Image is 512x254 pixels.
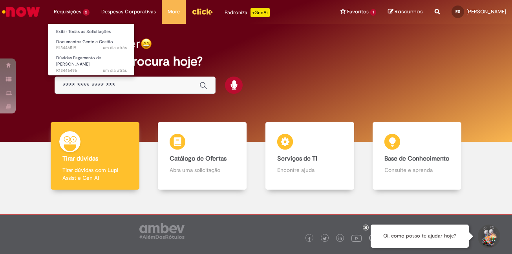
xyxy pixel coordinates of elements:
a: Catálogo de Ofertas Abra uma solicitação [149,122,256,190]
img: happy-face.png [141,38,152,49]
span: 2 [83,9,90,16]
span: um dia atrás [103,45,127,51]
img: logo_footer_twitter.png [323,237,327,241]
h2: O que você procura hoje? [55,55,457,68]
span: ES [455,9,460,14]
a: Aberto R13446496 : Dúvidas Pagamento de Salário [48,54,135,71]
p: Abra uma solicitação [170,166,235,174]
p: Tirar dúvidas com Lupi Assist e Gen Ai [62,166,128,182]
img: logo_footer_youtube.png [351,233,362,243]
span: um dia atrás [103,68,127,73]
span: Favoritos [347,8,369,16]
span: R13446519 [56,45,127,51]
time: 26/08/2025 06:16:56 [103,68,127,73]
b: Tirar dúvidas [62,155,98,163]
img: logo_footer_linkedin.png [338,236,342,241]
button: Iniciar Conversa de Suporte [477,225,500,248]
ul: Requisições [48,24,135,76]
img: logo_footer_facebook.png [307,237,311,241]
p: Encontre ajuda [277,166,342,174]
img: logo_footer_workplace.png [369,234,376,241]
a: Rascunhos [388,8,423,16]
img: ServiceNow [1,4,41,20]
span: Dúvidas Pagamento de [PERSON_NAME] [56,55,101,67]
a: Serviços de TI Encontre ajuda [256,122,364,190]
a: Base de Conhecimento Consulte e aprenda [364,122,471,190]
b: Base de Conhecimento [384,155,449,163]
a: Exibir Todas as Solicitações [48,27,135,36]
span: 1 [370,9,376,16]
span: [PERSON_NAME] [466,8,506,15]
span: Documentos Gente e Gestão [56,39,113,45]
div: Oi, como posso te ajudar hoje? [371,225,469,248]
a: Tirar dúvidas Tirar dúvidas com Lupi Assist e Gen Ai [41,122,149,190]
a: Aberto R13446519 : Documentos Gente e Gestão [48,38,135,52]
p: +GenAi [251,8,270,17]
b: Catálogo de Ofertas [170,155,227,163]
time: 26/08/2025 06:50:21 [103,45,127,51]
img: logo_footer_ambev_rotulo_gray.png [139,223,185,239]
b: Serviços de TI [277,155,317,163]
span: More [168,8,180,16]
span: R13446496 [56,68,127,74]
div: Padroniza [225,8,270,17]
span: Despesas Corporativas [101,8,156,16]
span: Requisições [54,8,81,16]
p: Consulte e aprenda [384,166,450,174]
span: Rascunhos [395,8,423,15]
img: click_logo_yellow_360x200.png [192,5,213,17]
